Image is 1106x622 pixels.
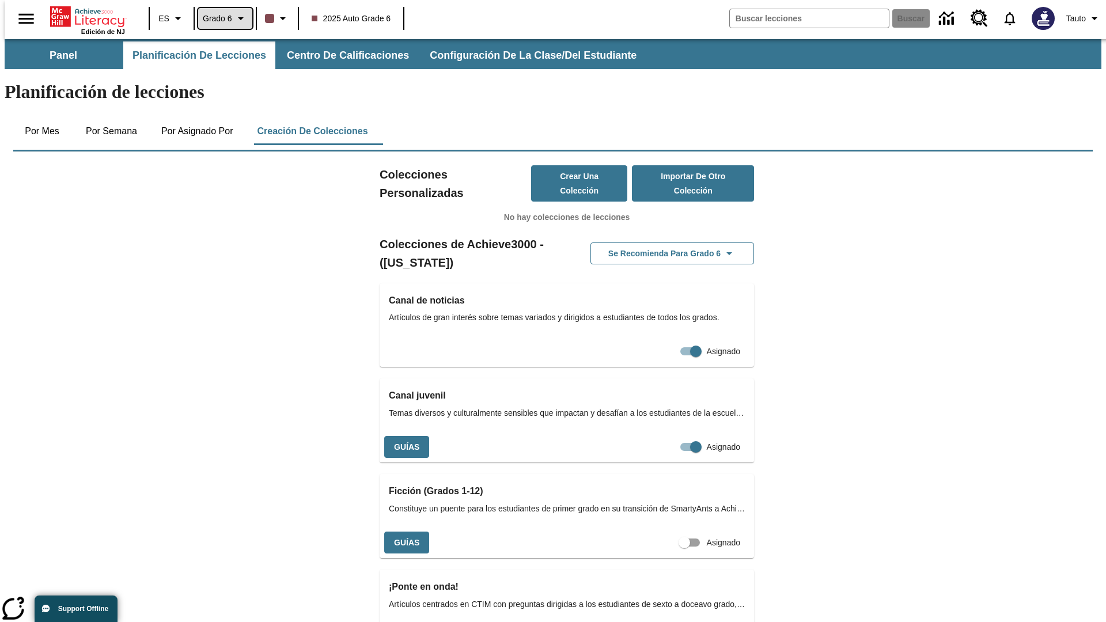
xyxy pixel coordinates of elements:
[389,598,745,610] span: Artículos centrados en CTIM con preguntas dirigidas a los estudiantes de sexto a doceavo grado, q...
[81,28,125,35] span: Edición de NJ
[389,483,745,499] h3: Ficción (Grados 1-12)
[380,165,531,202] h2: Colecciones Personalizadas
[5,81,1101,103] h1: Planificación de lecciones
[77,117,146,145] button: Por semana
[260,8,294,29] button: El color de la clase es café oscuro. Cambiar el color de la clase.
[632,165,754,202] button: Importar de otro Colección
[153,8,190,29] button: Lenguaje: ES, Selecciona un idioma
[707,537,740,549] span: Asignado
[384,532,429,554] button: Guías
[132,49,266,62] span: Planificación de lecciones
[1062,8,1106,29] button: Perfil/Configuración
[152,117,243,145] button: Por asignado por
[35,596,118,622] button: Support Offline
[203,13,232,25] span: Grado 6
[50,49,77,62] span: Panel
[389,388,745,404] h3: Canal juvenil
[707,346,740,358] span: Asignado
[531,165,628,202] button: Crear una colección
[389,312,745,324] span: Artículos de gran interés sobre temas variados y dirigidos a estudiantes de todos los grados.
[5,39,1101,69] div: Subbarra de navegación
[248,117,377,145] button: Creación de colecciones
[380,211,754,223] p: No hay colecciones de lecciones
[389,503,745,515] span: Constituye un puente para los estudiantes de primer grado en su transición de SmartyAnts a Achiev...
[384,436,429,458] button: Guías
[1066,13,1086,25] span: Tauto
[58,605,108,613] span: Support Offline
[730,9,889,28] input: Buscar campo
[123,41,275,69] button: Planificación de lecciones
[1032,7,1055,30] img: Avatar
[5,41,647,69] div: Subbarra de navegación
[278,41,418,69] button: Centro de calificaciones
[590,242,754,265] button: Se recomienda para Grado 6
[198,8,252,29] button: Grado: Grado 6, Elige un grado
[389,579,745,595] h3: ¡Ponte en onda!
[380,235,567,272] h2: Colecciones de Achieve3000 - ([US_STATE])
[389,407,745,419] span: Temas diversos y culturalmente sensibles que impactan y desafían a los estudiantes de la escuela ...
[287,49,409,62] span: Centro de calificaciones
[430,49,637,62] span: Configuración de la clase/del estudiante
[1025,3,1062,33] button: Escoja un nuevo avatar
[932,3,964,35] a: Centro de información
[13,117,71,145] button: Por mes
[312,13,391,25] span: 2025 Auto Grade 6
[995,3,1025,33] a: Notificaciones
[50,4,125,35] div: Portada
[964,3,995,34] a: Centro de recursos, Se abrirá en una pestaña nueva.
[6,41,121,69] button: Panel
[50,5,125,28] a: Portada
[707,441,740,453] span: Asignado
[421,41,646,69] button: Configuración de la clase/del estudiante
[9,2,43,36] button: Abrir el menú lateral
[389,293,745,309] h3: Canal de noticias
[158,13,169,25] span: ES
